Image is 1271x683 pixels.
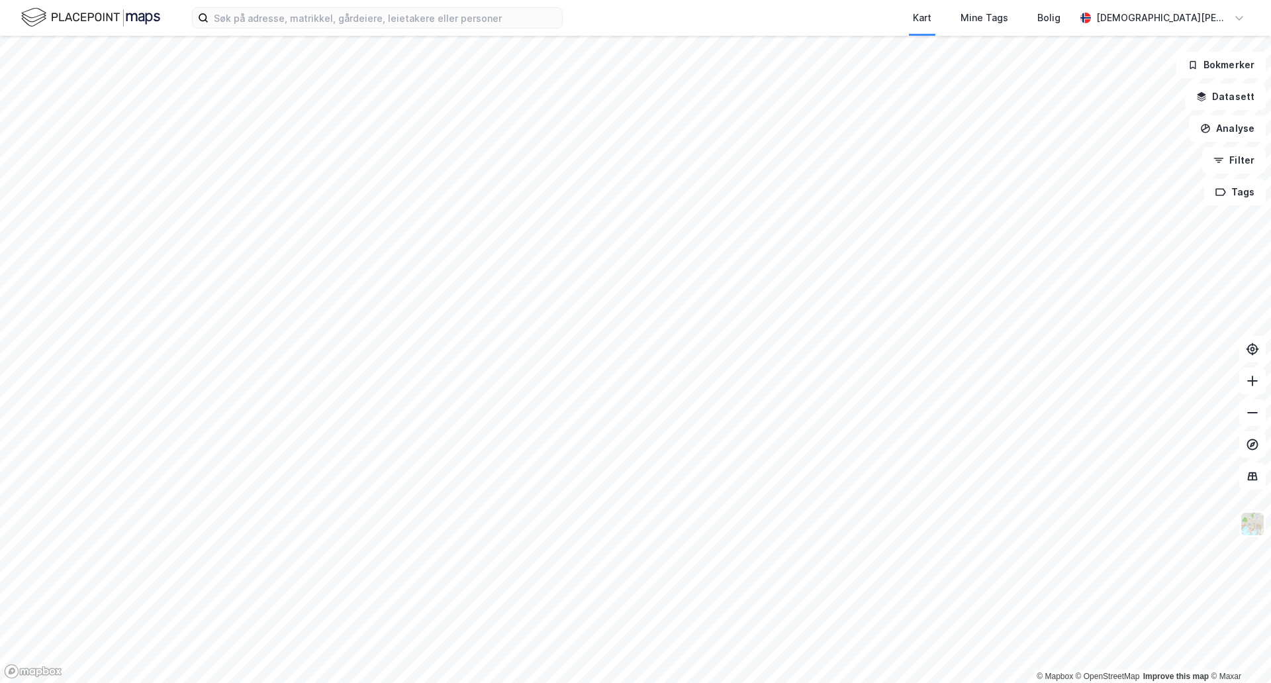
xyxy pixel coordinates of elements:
[1037,10,1060,26] div: Bolig
[1176,52,1266,78] button: Bokmerker
[961,10,1008,26] div: Mine Tags
[4,664,62,679] a: Mapbox homepage
[1076,672,1140,681] a: OpenStreetMap
[1037,672,1073,681] a: Mapbox
[1204,179,1266,205] button: Tags
[209,8,562,28] input: Søk på adresse, matrikkel, gårdeiere, leietakere eller personer
[913,10,931,26] div: Kart
[1205,619,1271,683] iframe: Chat Widget
[21,6,160,29] img: logo.f888ab2527a4732fd821a326f86c7f29.svg
[1202,147,1266,174] button: Filter
[1205,619,1271,683] div: Kontrollprogram for chat
[1096,10,1229,26] div: [DEMOGRAPHIC_DATA][PERSON_NAME]
[1143,672,1209,681] a: Improve this map
[1185,83,1266,110] button: Datasett
[1189,115,1266,142] button: Analyse
[1240,511,1265,537] img: Z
